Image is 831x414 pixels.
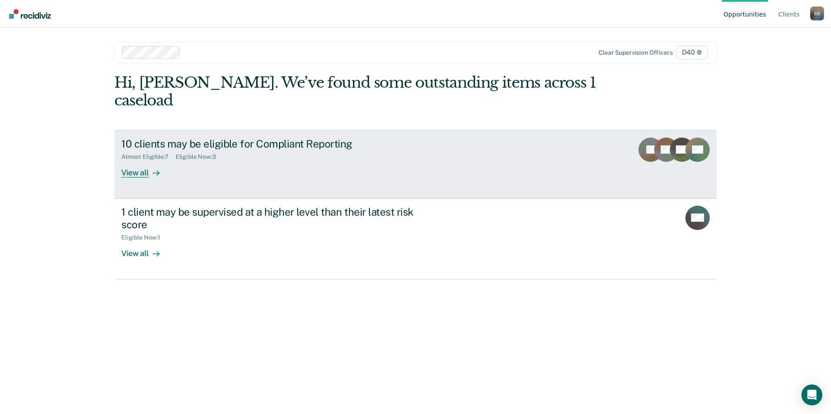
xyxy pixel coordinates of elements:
div: Almost Eligible : 7 [121,153,176,161]
span: D40 [676,46,708,59]
div: Hi, [PERSON_NAME]. We’ve found some outstanding items across 1 caseload [114,74,596,109]
div: View all [121,161,170,177]
div: S S [810,7,824,20]
div: Eligible Now : 1 [121,234,167,241]
div: Clear supervision officers [598,49,672,56]
a: 10 clients may be eligible for Compliant ReportingAlmost Eligible:7Eligible Now:3View all [114,130,717,199]
div: Eligible Now : 3 [176,153,223,161]
div: Open Intercom Messenger [801,384,822,405]
div: View all [121,241,170,258]
a: 1 client may be supervised at a higher level than their latest risk scoreEligible Now:1View all [114,199,717,279]
img: Recidiviz [9,9,51,19]
div: 10 clients may be eligible for Compliant Reporting [121,138,426,150]
div: 1 client may be supervised at a higher level than their latest risk score [121,206,426,231]
button: Profile dropdown button [810,7,824,20]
